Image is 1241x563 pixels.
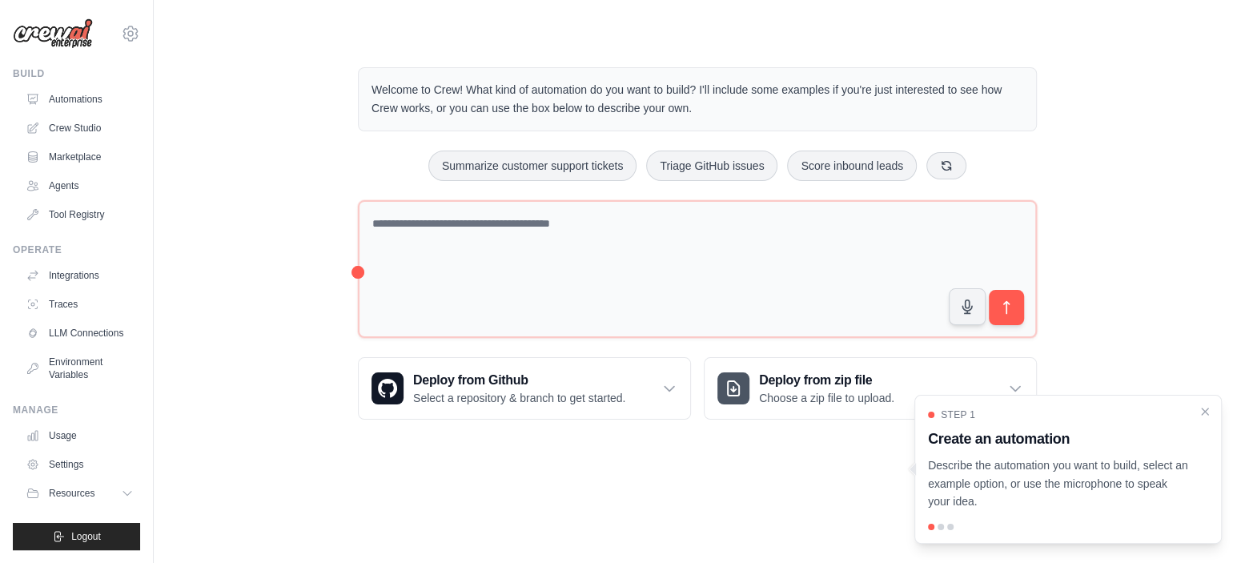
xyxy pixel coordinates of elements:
[371,81,1023,118] p: Welcome to Crew! What kind of automation do you want to build? I'll include some examples if you'...
[928,456,1189,511] p: Describe the automation you want to build, select an example option, or use the microphone to spe...
[646,151,777,181] button: Triage GitHub issues
[19,173,140,199] a: Agents
[19,320,140,346] a: LLM Connections
[19,423,140,448] a: Usage
[928,428,1189,450] h3: Create an automation
[413,390,625,406] p: Select a repository & branch to get started.
[13,18,93,49] img: Logo
[19,115,140,141] a: Crew Studio
[428,151,637,181] button: Summarize customer support tickets
[1199,405,1211,418] button: Close walkthrough
[19,481,140,506] button: Resources
[1161,486,1241,563] iframe: Chat Widget
[19,263,140,288] a: Integrations
[71,530,101,543] span: Logout
[13,243,140,256] div: Operate
[19,144,140,170] a: Marketplace
[13,523,140,550] button: Logout
[787,151,917,181] button: Score inbound leads
[19,86,140,112] a: Automations
[941,408,975,421] span: Step 1
[13,67,140,80] div: Build
[49,487,94,500] span: Resources
[19,202,140,227] a: Tool Registry
[13,404,140,416] div: Manage
[759,371,894,390] h3: Deploy from zip file
[413,371,625,390] h3: Deploy from Github
[19,292,140,317] a: Traces
[759,390,894,406] p: Choose a zip file to upload.
[19,349,140,388] a: Environment Variables
[19,452,140,477] a: Settings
